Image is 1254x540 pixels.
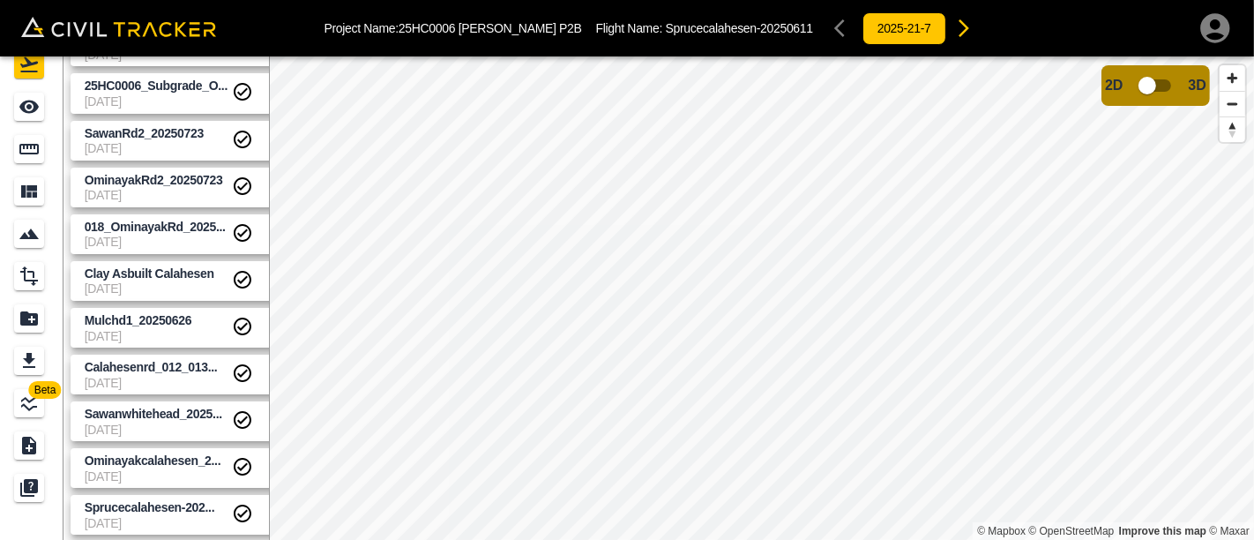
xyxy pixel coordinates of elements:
a: OpenStreetMap [1029,525,1115,537]
button: Reset bearing to north [1220,116,1245,142]
span: 2D [1105,78,1123,94]
a: Mapbox [977,525,1026,537]
button: Zoom out [1220,91,1245,116]
a: Map feedback [1119,525,1206,537]
div: Flights [14,50,49,79]
button: Zoom in [1220,65,1245,91]
p: Project Name: 25HC0006 [PERSON_NAME] P2B [325,21,582,35]
span: 3D [1189,78,1206,94]
span: Sprucecalahesen-20250611 [666,21,813,35]
a: Maxar [1209,525,1250,537]
img: Civil Tracker [21,17,216,37]
button: 2025-21-7 [862,12,946,45]
p: Flight Name: [596,21,813,35]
